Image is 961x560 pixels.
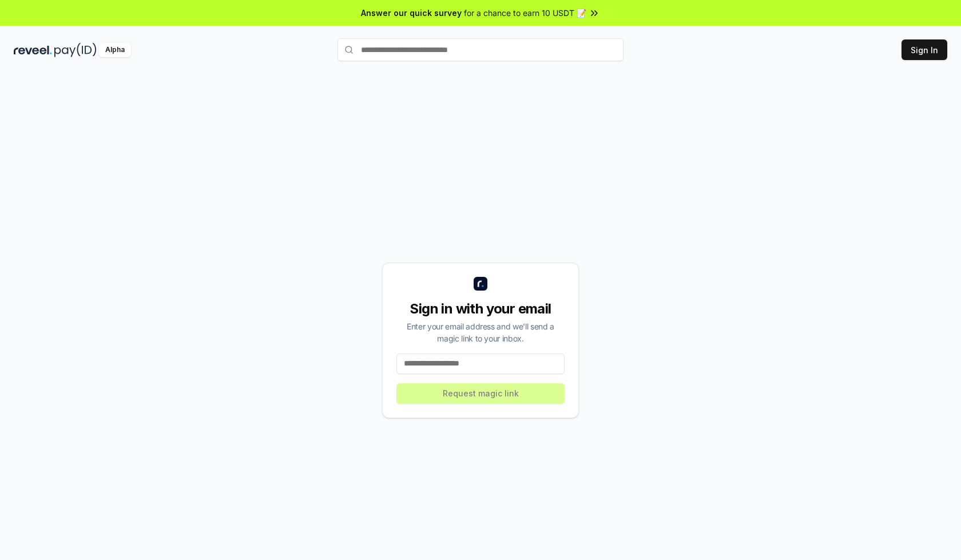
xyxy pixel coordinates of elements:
[54,43,97,57] img: pay_id
[99,43,131,57] div: Alpha
[902,39,947,60] button: Sign In
[14,43,52,57] img: reveel_dark
[464,7,586,19] span: for a chance to earn 10 USDT 📝
[361,7,462,19] span: Answer our quick survey
[396,300,565,318] div: Sign in with your email
[396,320,565,344] div: Enter your email address and we’ll send a magic link to your inbox.
[474,277,487,291] img: logo_small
